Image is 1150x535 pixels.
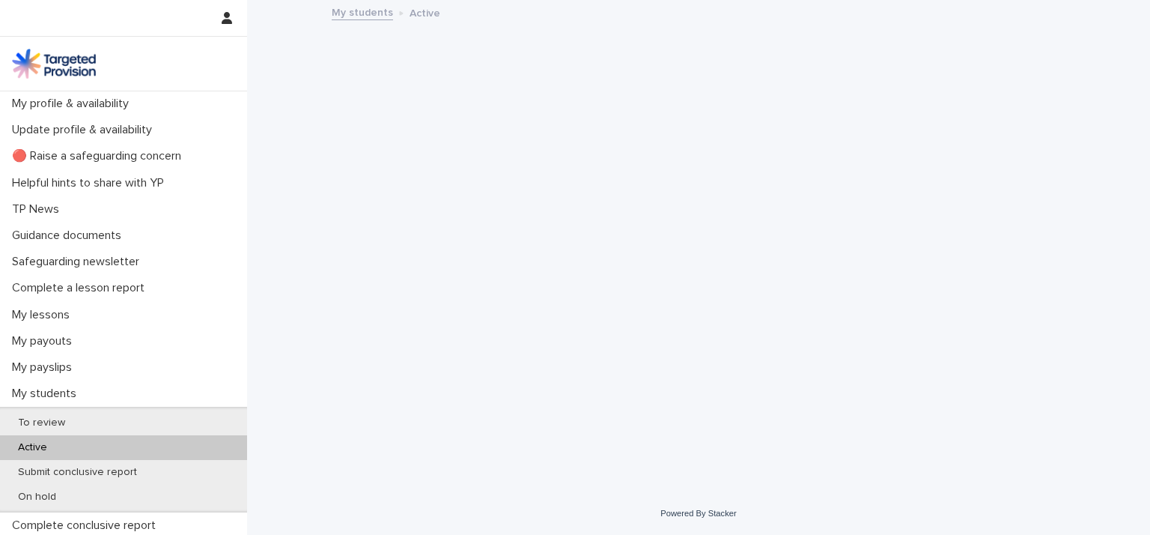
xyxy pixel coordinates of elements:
[332,3,393,20] a: My students
[6,491,68,504] p: On hold
[6,360,84,375] p: My payslips
[12,49,96,79] img: M5nRWzHhSzIhMunXDL62
[6,466,149,479] p: Submit conclusive report
[6,387,88,401] p: My students
[6,123,164,137] p: Update profile & availability
[6,97,141,111] p: My profile & availability
[6,334,84,348] p: My payouts
[6,308,82,322] p: My lessons
[410,4,440,20] p: Active
[6,202,71,217] p: TP News
[6,176,176,190] p: Helpful hints to share with YP
[6,255,151,269] p: Safeguarding newsletter
[6,519,168,533] p: Complete conclusive report
[6,441,59,454] p: Active
[6,417,77,429] p: To review
[6,229,133,243] p: Guidance documents
[660,509,736,518] a: Powered By Stacker
[6,149,193,163] p: 🔴 Raise a safeguarding concern
[6,281,156,295] p: Complete a lesson report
